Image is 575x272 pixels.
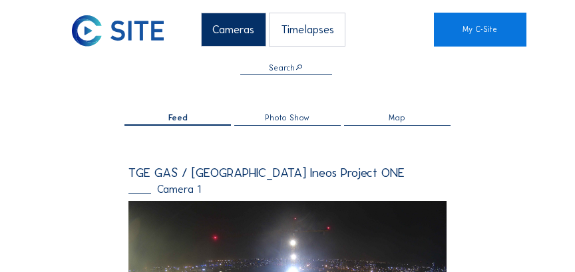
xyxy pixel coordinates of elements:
[128,184,447,195] div: Camera 1
[72,15,164,46] img: C-SITE Logo
[389,114,405,122] span: Map
[168,114,188,122] span: Feed
[201,13,266,47] div: Cameras
[269,13,345,47] div: Timelapses
[128,166,447,179] div: TGE GAS / [GEOGRAPHIC_DATA] Ineos Project ONE
[72,13,112,47] a: C-SITE Logo
[265,114,309,122] span: Photo Show
[434,13,526,47] a: My C-Site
